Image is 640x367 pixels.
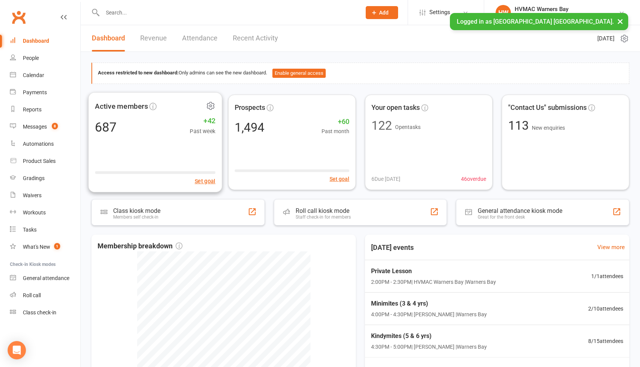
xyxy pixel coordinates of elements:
span: 113 [508,118,532,133]
span: Add [379,10,389,16]
div: Dashboard [23,38,49,44]
span: Active members [95,100,148,112]
span: Membership breakdown [98,241,182,252]
a: Recent Activity [233,25,278,52]
div: Reports [23,106,42,113]
div: Gradings [23,175,45,181]
div: HW [496,5,511,20]
a: Reports [10,101,80,118]
div: Staff check-in for members [296,214,351,220]
span: Private Lesson [371,266,496,276]
div: Calendar [23,72,44,78]
span: Prospects [235,102,265,113]
button: Set goal [195,176,216,185]
span: New enquiries [532,125,565,131]
span: 46 overdue [461,175,486,183]
span: 2 / 10 attendees [588,304,623,313]
a: People [10,50,80,67]
div: Members self check-in [113,214,160,220]
div: Workouts [23,209,46,216]
div: 687 [95,120,117,133]
button: Set goal [330,175,349,183]
a: Dashboard [10,32,80,50]
span: [DATE] [597,34,614,43]
a: Revenue [140,25,167,52]
span: "Contact Us" submissions [508,102,587,113]
a: Attendance [182,25,218,52]
div: HVMAC Warners Bay [515,6,619,13]
div: Waivers [23,192,42,198]
span: Minimites (3 & 4 yrs) [371,299,487,309]
span: +42 [190,115,215,126]
a: Product Sales [10,153,80,170]
a: Calendar [10,67,80,84]
span: 1 [54,243,60,249]
div: Messages [23,124,47,130]
div: People [23,55,39,61]
div: Roll call kiosk mode [296,207,351,214]
div: Tasks [23,227,37,233]
span: Logged in as [GEOGRAPHIC_DATA] [GEOGRAPHIC_DATA]. [457,18,614,25]
span: 6 Due [DATE] [371,175,400,183]
div: Great for the front desk [478,214,562,220]
a: General attendance kiosk mode [10,270,80,287]
div: Product Sales [23,158,56,164]
div: Roll call [23,292,41,298]
span: Settings [429,4,450,21]
span: 2:00PM - 2:30PM | HVMAC Warners Bay | Warners Bay [371,278,496,286]
h3: [DATE] events [365,241,420,254]
div: Only admins can see the new dashboard. [98,69,623,78]
div: General attendance kiosk mode [478,207,562,214]
div: General attendance [23,275,69,281]
div: Open Intercom Messenger [8,341,26,359]
a: Dashboard [92,25,125,52]
span: 8 / 15 attendees [588,337,623,345]
button: Add [366,6,398,19]
a: View more [597,243,625,252]
button: Enable general access [272,69,326,78]
div: Class kiosk mode [113,207,160,214]
span: Kindymites (5 & 6 yrs) [371,332,487,341]
a: Roll call [10,287,80,304]
a: Gradings [10,170,80,187]
a: Class kiosk mode [10,304,80,321]
a: Clubworx [9,8,28,27]
a: Tasks [10,221,80,238]
div: 122 [371,119,392,132]
div: Class check-in [23,309,56,315]
span: 8 [52,123,58,129]
div: [GEOGRAPHIC_DATA] [GEOGRAPHIC_DATA] [515,13,619,19]
div: Payments [23,89,47,95]
span: Past week [190,126,215,135]
a: Payments [10,84,80,101]
span: 4:00PM - 4:30PM | [PERSON_NAME] | Warners Bay [371,310,487,319]
span: +60 [322,116,349,127]
span: Your open tasks [371,102,420,113]
strong: Access restricted to new dashboard: [98,70,179,76]
a: Automations [10,135,80,153]
div: Automations [23,141,54,147]
a: What's New1 [10,238,80,256]
span: 4:30PM - 5:00PM | [PERSON_NAME] | Warners Bay [371,343,487,351]
button: × [613,13,627,29]
span: Open tasks [395,124,421,130]
a: Workouts [10,204,80,221]
div: What's New [23,244,50,250]
input: Search... [100,7,356,18]
span: Past month [322,127,349,135]
a: Waivers [10,187,80,204]
a: Messages 8 [10,118,80,135]
div: 1,494 [235,121,264,134]
span: 1 / 1 attendees [591,272,623,280]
